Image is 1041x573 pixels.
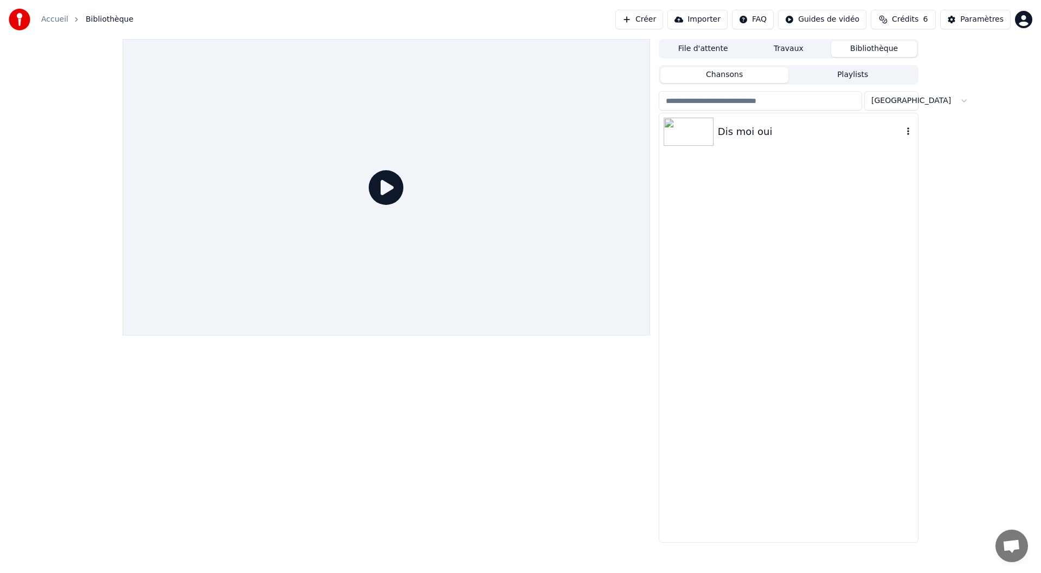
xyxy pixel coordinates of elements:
[9,9,30,30] img: youka
[718,124,903,139] div: Dis moi oui
[41,14,133,25] nav: breadcrumb
[41,14,68,25] a: Accueil
[746,41,832,57] button: Travaux
[940,10,1011,29] button: Paramètres
[892,14,918,25] span: Crédits
[923,14,928,25] span: 6
[871,10,936,29] button: Crédits6
[788,67,917,83] button: Playlists
[732,10,774,29] button: FAQ
[660,41,746,57] button: File d'attente
[831,41,917,57] button: Bibliothèque
[660,67,789,83] button: Chansons
[960,14,1004,25] div: Paramètres
[86,14,133,25] span: Bibliothèque
[667,10,728,29] button: Importer
[615,10,663,29] button: Créer
[871,95,951,106] span: [GEOGRAPHIC_DATA]
[995,530,1028,562] div: Ouvrir le chat
[778,10,866,29] button: Guides de vidéo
